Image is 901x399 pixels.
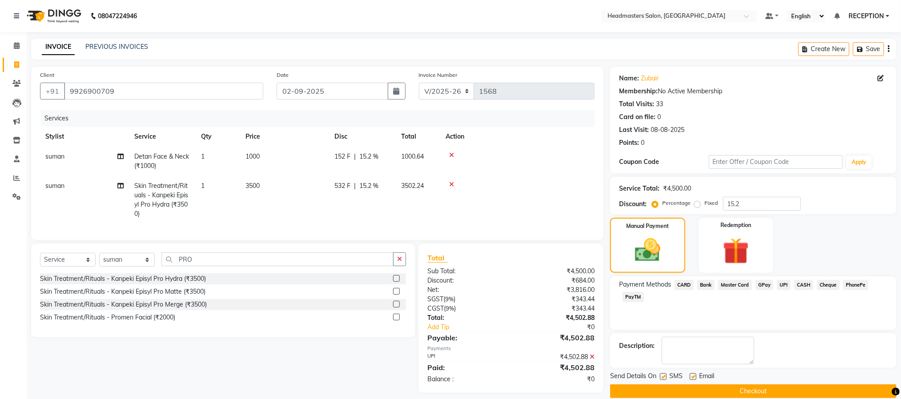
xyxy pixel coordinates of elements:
[619,341,655,351] div: Description:
[619,74,639,83] div: Name:
[445,295,454,303] span: 9%
[64,83,263,100] input: Search by Name/Mobile/Email/Code
[421,362,511,373] div: Paid:
[794,280,813,290] span: CASH
[849,12,884,21] span: RECEPTION
[201,182,205,190] span: 1
[627,222,669,230] label: Manual Payment
[40,300,207,309] div: Skin Treatment/Rituals - Kanpeki Episyl Pro Merge (₹3500)
[196,127,240,147] th: Qty
[23,4,84,28] img: logo
[40,274,206,283] div: Skin Treatment/Rituals - Kanpeki Episyl Pro Hydra (₹3500)
[656,100,663,109] div: 33
[619,280,671,289] span: Payment Methods
[401,152,424,160] span: 1000.64
[718,280,752,290] span: Master Card
[817,280,840,290] span: Cheque
[41,110,601,127] div: Services
[421,332,511,343] div: Payable:
[134,152,189,170] span: Detan Face & Neck (₹1000)
[619,157,708,167] div: Coupon Code
[704,199,718,207] label: Fixed
[662,199,691,207] label: Percentage
[134,182,188,218] span: Skin Treatment/Rituals - Kanpeki Episyl Pro Hydra (₹3500)
[843,280,869,290] span: PhonePe
[511,267,601,276] div: ₹4,500.00
[334,152,350,161] span: 152 F
[511,276,601,285] div: ₹684.00
[359,181,378,191] span: 15.2 %
[427,295,443,303] span: SGST
[675,280,694,290] span: CARD
[619,112,656,122] div: Card on file:
[40,83,65,100] button: +91
[511,285,601,295] div: ₹3,816.00
[511,295,601,304] div: ₹343.44
[421,313,511,323] div: Total:
[641,138,644,148] div: 0
[42,39,75,55] a: INVOICE
[619,199,647,209] div: Discount:
[421,352,511,362] div: UPI
[641,74,659,83] a: Zubair
[511,332,601,343] div: ₹4,502.88
[440,127,595,147] th: Action
[623,292,644,302] span: PayTM
[853,42,884,56] button: Save
[45,152,64,160] span: suman
[245,152,260,160] span: 1000
[619,184,660,193] div: Service Total:
[421,323,526,332] a: Add Tip
[511,362,601,373] div: ₹4,502.88
[846,156,872,169] button: Apply
[446,305,454,312] span: 9%
[401,182,424,190] span: 3502.24
[619,100,654,109] div: Total Visits:
[421,267,511,276] div: Sub Total:
[45,182,64,190] span: suman
[421,276,511,285] div: Discount:
[421,285,511,295] div: Net:
[709,155,843,169] input: Enter Offer / Coupon Code
[619,87,658,96] div: Membership:
[610,384,897,398] button: Checkout
[334,181,350,191] span: 532 F
[715,235,757,267] img: _gift.svg
[329,127,396,147] th: Disc
[619,87,888,96] div: No Active Membership
[245,182,260,190] span: 3500
[98,4,137,28] b: 08047224946
[427,345,595,352] div: Payments
[354,181,356,191] span: |
[657,112,661,122] div: 0
[511,352,601,362] div: ₹4,502.88
[421,375,511,384] div: Balance :
[359,152,378,161] span: 15.2 %
[427,253,448,263] span: Total
[240,127,329,147] th: Price
[699,371,714,383] span: Email
[511,313,601,323] div: ₹4,502.88
[354,152,356,161] span: |
[526,323,601,332] div: ₹0
[619,125,649,135] div: Last Visit:
[40,313,175,322] div: Skin Treatment/Rituals - Promen Facial (₹2000)
[419,71,458,79] label: Invoice Number
[129,127,196,147] th: Service
[85,43,148,51] a: PREVIOUS INVOICES
[421,304,511,313] div: ( )
[697,280,715,290] span: Bank
[669,371,683,383] span: SMS
[777,280,791,290] span: UPI
[798,42,849,56] button: Create New
[663,184,691,193] div: ₹4,500.00
[40,71,54,79] label: Client
[511,375,601,384] div: ₹0
[161,252,394,266] input: Search or Scan
[627,235,668,265] img: _cash.svg
[619,138,639,148] div: Points:
[277,71,289,79] label: Date
[651,125,684,135] div: 08-08-2025
[511,304,601,313] div: ₹343.44
[40,127,129,147] th: Stylist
